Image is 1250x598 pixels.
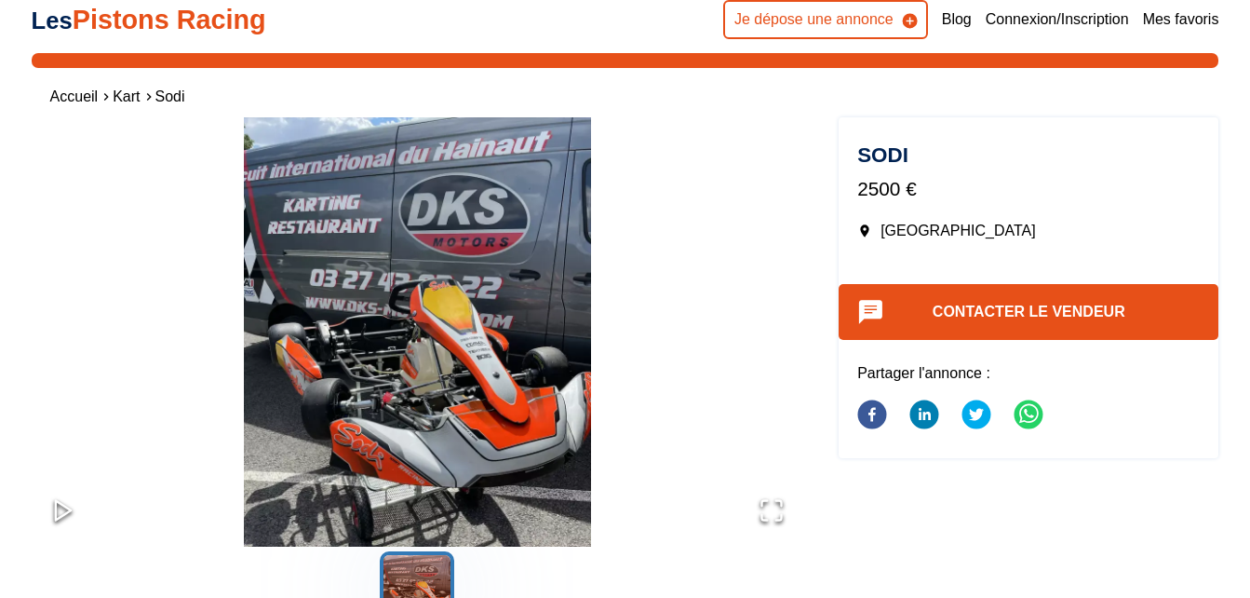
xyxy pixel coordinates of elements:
[909,388,939,444] button: linkedin
[1143,9,1219,30] a: Mes favoris
[113,88,140,104] a: Kart
[961,388,991,444] button: twitter
[1014,388,1043,444] button: whatsapp
[933,304,1125,319] a: Contacter le vendeur
[857,388,887,444] button: facebook
[32,117,803,547] div: Go to Slide 1
[857,221,1200,241] p: [GEOGRAPHIC_DATA]
[942,9,972,30] a: Blog
[155,88,185,104] a: Sodi
[32,7,73,34] span: Les
[986,9,1129,30] a: Connexion/Inscription
[857,363,1200,384] p: Partager l'annonce :
[32,5,266,34] a: LesPistons Racing
[32,479,95,546] button: Play or Pause Slideshow
[839,284,1218,340] button: Contacter le vendeur
[857,145,1200,166] h1: Sodi
[857,175,1200,202] p: 2500 €
[740,479,803,546] button: Open Fullscreen
[50,88,99,104] a: Accueil
[32,117,803,547] img: image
